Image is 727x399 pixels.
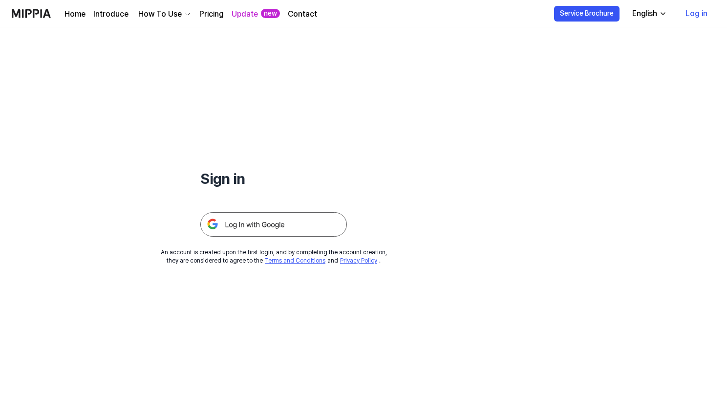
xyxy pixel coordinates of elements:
a: Contact [288,8,317,20]
a: Home [64,8,86,20]
a: Privacy Policy [340,257,377,264]
div: How To Use [136,8,184,20]
img: 구글 로그인 버튼 [200,212,347,237]
h1: Sign in [200,168,347,189]
button: Service Brochure [554,6,620,22]
a: Update [232,8,258,20]
button: English [624,4,673,23]
a: Pricing [199,8,224,20]
a: Introduce [93,8,128,20]
div: English [630,8,659,20]
button: How To Use [136,8,192,20]
div: new [261,9,280,19]
div: An account is created upon the first login, and by completing the account creation, they are cons... [161,248,387,265]
a: Terms and Conditions [265,257,325,264]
